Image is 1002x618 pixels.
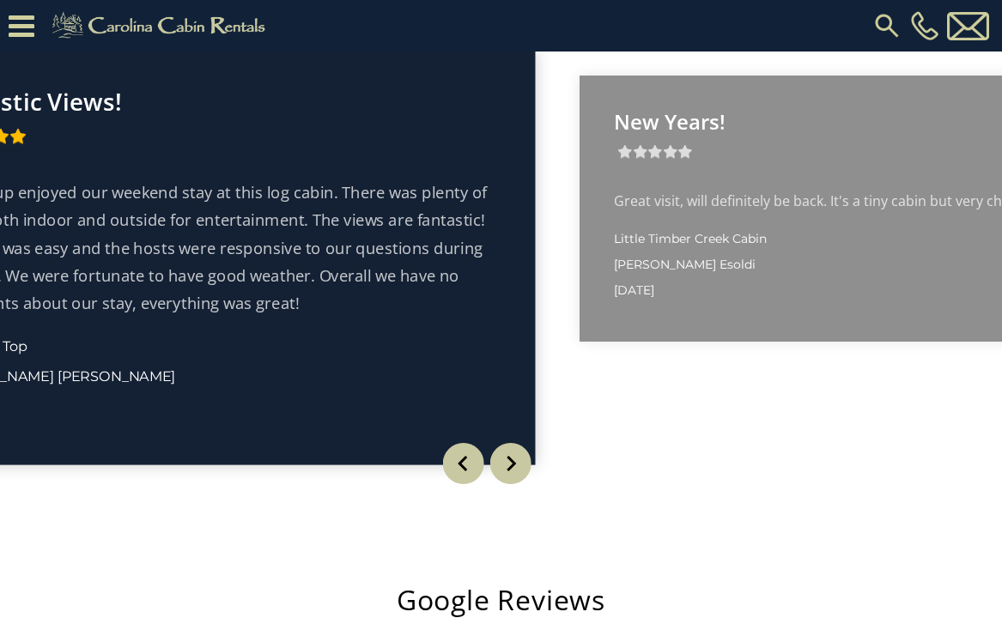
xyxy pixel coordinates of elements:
span: [PERSON_NAME] [58,367,175,385]
button: Next [483,425,538,502]
img: search-regular.svg [871,10,902,41]
img: Khaki-logo.png [43,9,280,43]
button: Previous [435,425,491,502]
span: [PERSON_NAME] [614,257,716,272]
img: arrow [443,443,484,484]
a: [PHONE_NUMBER] [907,11,943,40]
span: [DATE] [614,282,654,298]
span: Little Timber Creek Cabin [614,231,767,246]
img: arrow [490,443,531,484]
span: Esoldi [720,257,756,272]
